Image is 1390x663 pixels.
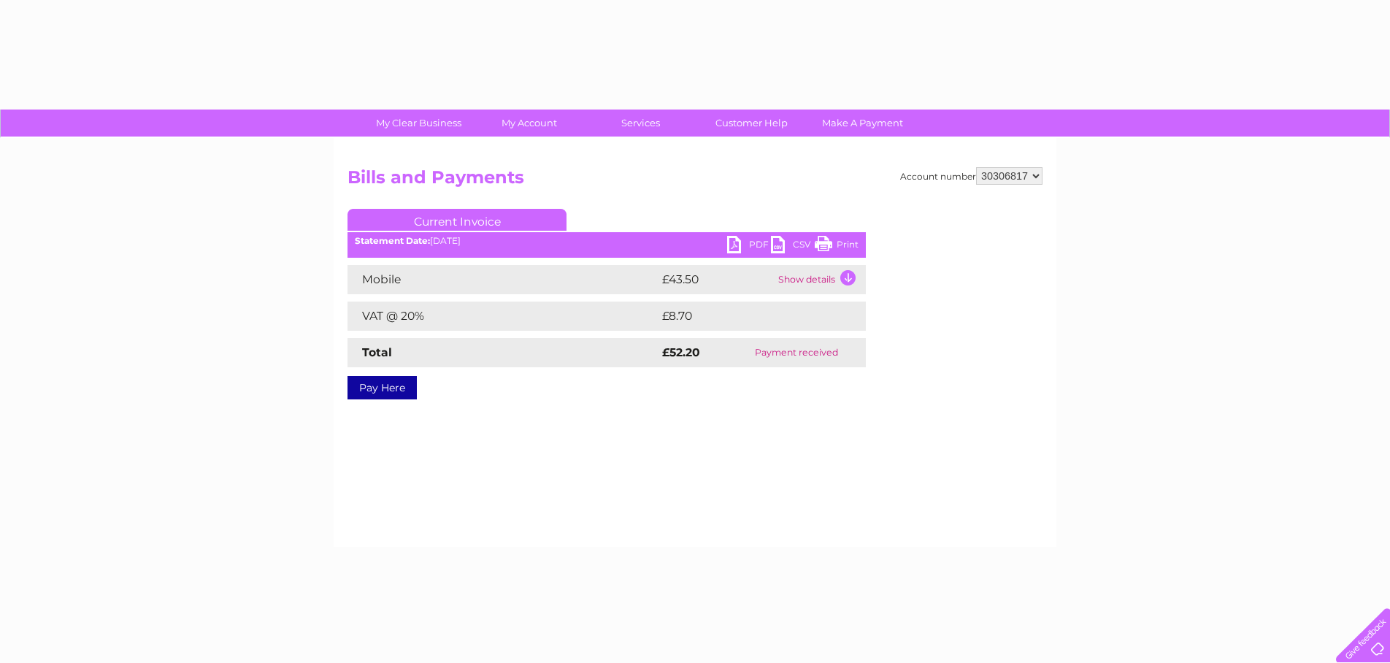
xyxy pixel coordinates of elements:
a: My Account [469,110,590,137]
a: PDF [727,236,771,257]
a: Pay Here [347,376,417,399]
strong: £52.20 [662,345,700,359]
h2: Bills and Payments [347,167,1042,195]
a: My Clear Business [358,110,479,137]
td: Payment received [728,338,866,367]
td: VAT @ 20% [347,302,658,331]
a: Current Invoice [347,209,567,231]
a: Make A Payment [802,110,923,137]
td: Show details [775,265,866,294]
div: Account number [900,167,1042,185]
strong: Total [362,345,392,359]
div: [DATE] [347,236,866,246]
b: Statement Date: [355,235,430,246]
a: CSV [771,236,815,257]
a: Services [580,110,701,137]
td: £8.70 [658,302,832,331]
td: £43.50 [658,265,775,294]
a: Print [815,236,859,257]
td: Mobile [347,265,658,294]
a: Customer Help [691,110,812,137]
